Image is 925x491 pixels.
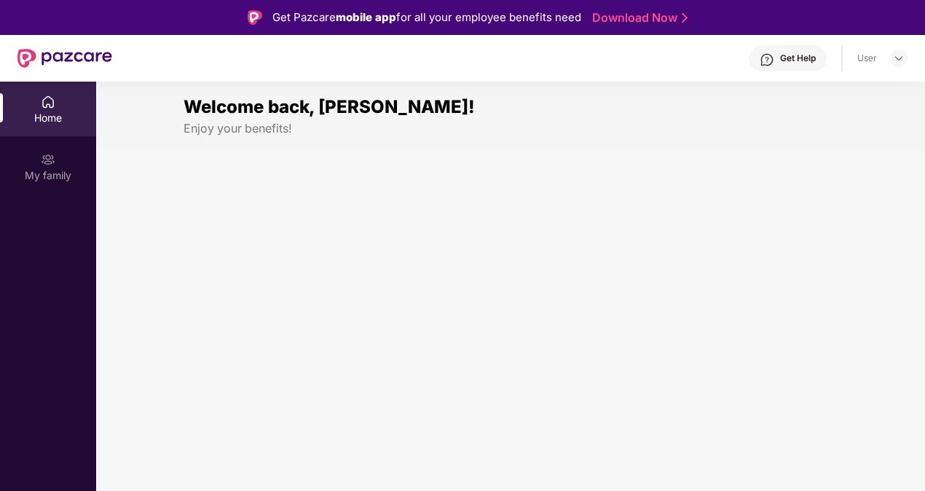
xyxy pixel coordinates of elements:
[184,96,475,117] span: Welcome back, [PERSON_NAME]!
[893,52,905,64] img: svg+xml;base64,PHN2ZyBpZD0iRHJvcGRvd24tMzJ4MzIiIHhtbG5zPSJodHRwOi8vd3d3LnczLm9yZy8yMDAwL3N2ZyIgd2...
[336,10,396,24] strong: mobile app
[41,95,55,109] img: svg+xml;base64,PHN2ZyBpZD0iSG9tZSIgeG1sbnM9Imh0dHA6Ly93d3cudzMub3JnLzIwMDAvc3ZnIiB3aWR0aD0iMjAiIG...
[682,10,688,25] img: Stroke
[780,52,816,64] div: Get Help
[41,152,55,167] img: svg+xml;base64,PHN2ZyB3aWR0aD0iMjAiIGhlaWdodD0iMjAiIHZpZXdCb3g9IjAgMCAyMCAyMCIgZmlsbD0ibm9uZSIgeG...
[248,10,262,25] img: Logo
[592,10,683,25] a: Download Now
[760,52,774,67] img: svg+xml;base64,PHN2ZyBpZD0iSGVscC0zMngzMiIgeG1sbnM9Imh0dHA6Ly93d3cudzMub3JnLzIwMDAvc3ZnIiB3aWR0aD...
[272,9,581,26] div: Get Pazcare for all your employee benefits need
[17,49,112,68] img: New Pazcare Logo
[857,52,877,64] div: User
[184,121,838,136] div: Enjoy your benefits!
